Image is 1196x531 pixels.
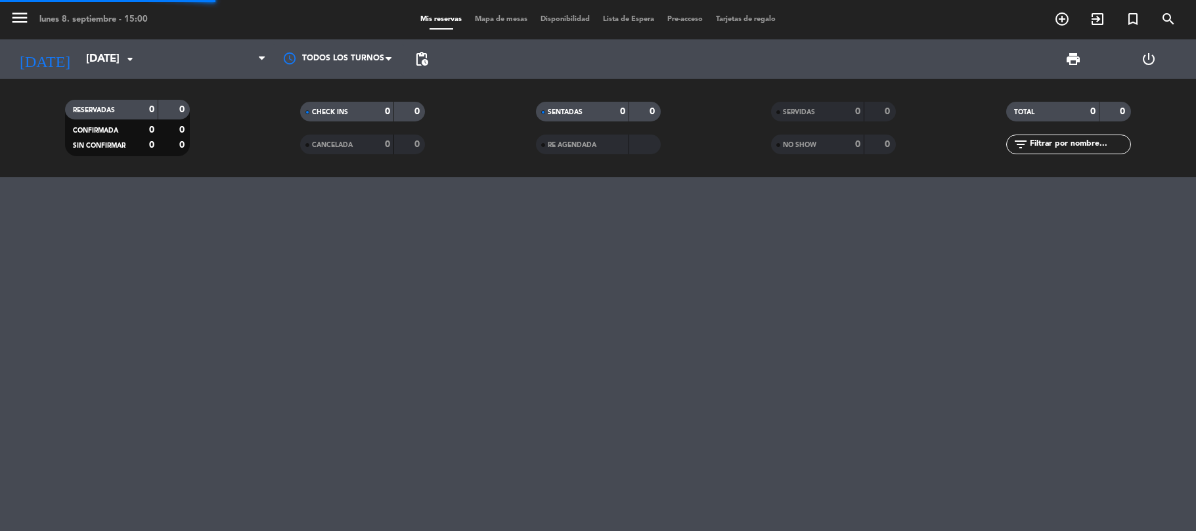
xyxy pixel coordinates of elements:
[39,13,148,26] div: lunes 8. septiembre - 15:00
[414,107,422,116] strong: 0
[548,142,596,148] span: RE AGENDADA
[1120,107,1128,116] strong: 0
[149,105,154,114] strong: 0
[709,16,782,23] span: Tarjetas de regalo
[149,140,154,150] strong: 0
[1014,109,1034,116] span: TOTAL
[414,51,430,67] span: pending_actions
[312,109,348,116] span: CHECK INS
[1013,137,1029,152] i: filter_list
[596,16,661,23] span: Lista de Espera
[1090,107,1096,116] strong: 0
[10,8,30,28] i: menu
[1054,11,1070,27] i: add_circle_outline
[855,107,860,116] strong: 0
[414,140,422,149] strong: 0
[1111,39,1186,79] div: LOG OUT
[179,105,187,114] strong: 0
[783,142,816,148] span: NO SHOW
[1065,51,1081,67] span: print
[73,127,118,134] span: CONFIRMADA
[534,16,596,23] span: Disponibilidad
[10,8,30,32] button: menu
[620,107,625,116] strong: 0
[1029,137,1130,152] input: Filtrar por nombre...
[885,107,893,116] strong: 0
[149,125,154,135] strong: 0
[650,107,657,116] strong: 0
[855,140,860,149] strong: 0
[73,142,125,149] span: SIN CONFIRMAR
[10,45,79,74] i: [DATE]
[1125,11,1141,27] i: turned_in_not
[122,51,138,67] i: arrow_drop_down
[179,140,187,150] strong: 0
[1161,11,1176,27] i: search
[179,125,187,135] strong: 0
[385,107,390,116] strong: 0
[661,16,709,23] span: Pre-acceso
[1141,51,1157,67] i: power_settings_new
[468,16,534,23] span: Mapa de mesas
[414,16,468,23] span: Mis reservas
[73,107,115,114] span: RESERVADAS
[1090,11,1105,27] i: exit_to_app
[783,109,815,116] span: SERVIDAS
[312,142,353,148] span: CANCELADA
[385,140,390,149] strong: 0
[885,140,893,149] strong: 0
[548,109,583,116] span: SENTADAS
